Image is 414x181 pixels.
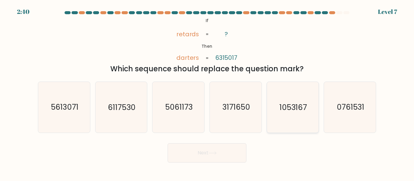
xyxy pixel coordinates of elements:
[51,102,78,113] text: 5613071
[206,18,209,24] tspan: If
[378,7,397,16] div: Level 7
[17,7,29,16] div: 2:40
[170,17,245,63] svg: @import url('[URL][DOMAIN_NAME]);
[222,102,250,113] text: 3171650
[225,30,228,38] tspan: ?
[168,143,246,163] button: Next
[165,102,193,113] text: 5061173
[202,43,212,49] tspan: Then
[176,54,199,62] tspan: darters
[337,102,364,113] text: 0761531
[206,31,209,37] tspan: =
[108,102,135,113] text: 6117530
[176,30,199,38] tspan: retards
[206,55,209,61] tspan: =
[215,54,238,62] tspan: 6315017
[42,63,372,74] div: Which sequence should replace the question mark?
[279,102,307,113] text: 1053167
